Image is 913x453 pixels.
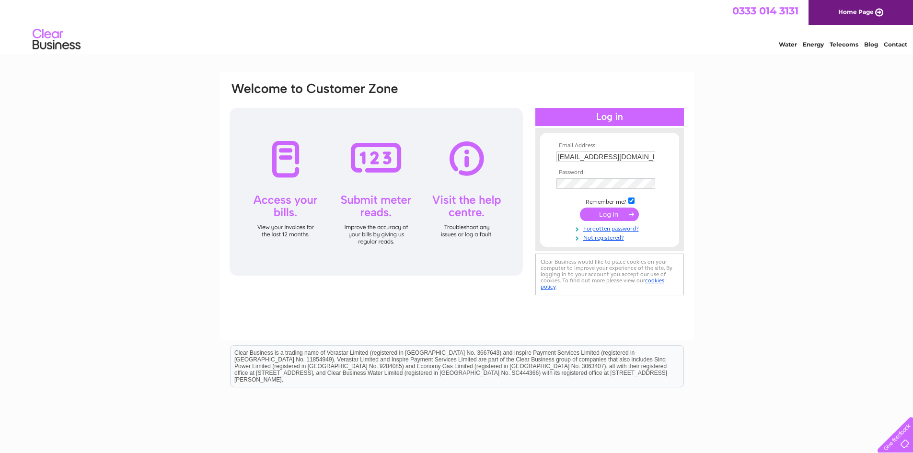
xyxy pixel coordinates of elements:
[803,41,824,48] a: Energy
[554,142,665,149] th: Email Address:
[864,41,878,48] a: Blog
[535,254,684,295] div: Clear Business would like to place cookies on your computer to improve your experience of the sit...
[556,232,665,242] a: Not registered?
[554,169,665,176] th: Password:
[32,25,81,54] img: logo.png
[541,277,664,290] a: cookies policy
[554,196,665,206] td: Remember me?
[884,41,907,48] a: Contact
[556,223,665,232] a: Forgotten password?
[779,41,797,48] a: Water
[732,5,798,17] a: 0333 014 3131
[830,41,858,48] a: Telecoms
[580,208,639,221] input: Submit
[231,5,683,46] div: Clear Business is a trading name of Verastar Limited (registered in [GEOGRAPHIC_DATA] No. 3667643...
